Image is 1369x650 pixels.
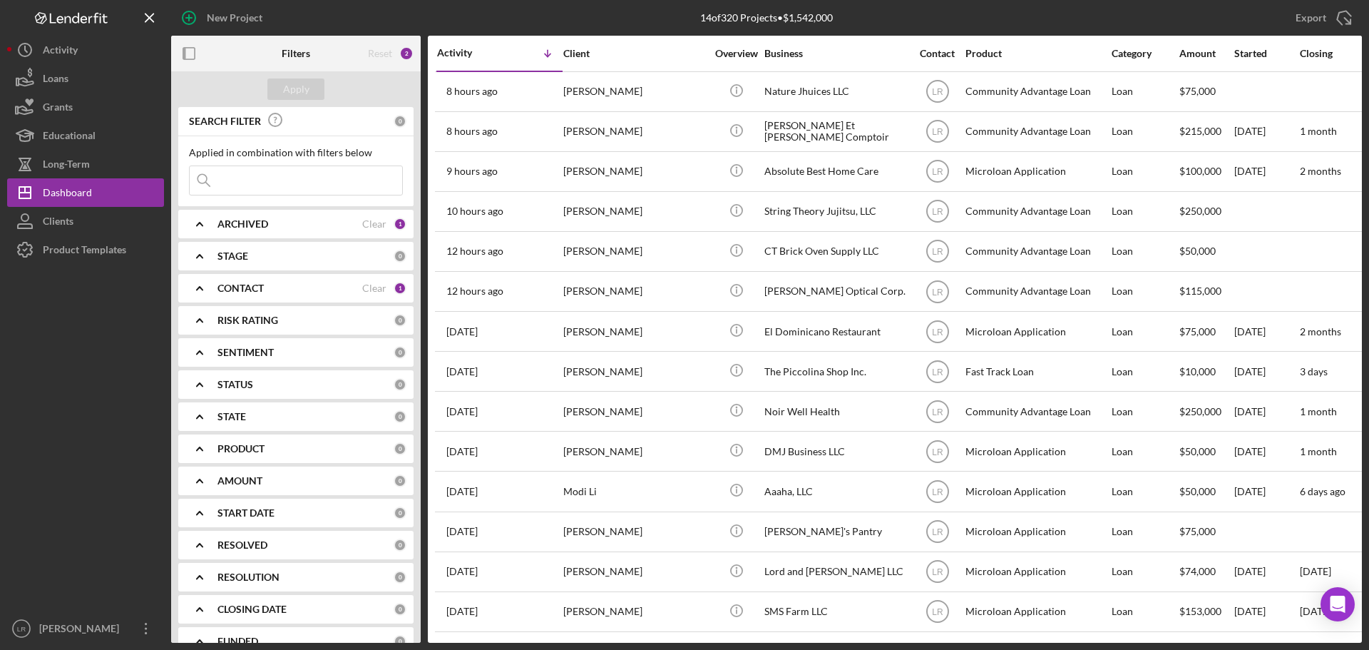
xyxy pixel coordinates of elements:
div: $100,000 [1179,153,1233,191]
div: $115,000 [1179,273,1233,310]
div: Loan [1112,113,1178,151]
div: 0 [394,507,406,519]
div: $50,000 [1179,233,1233,270]
div: [DATE] [1234,113,1298,151]
div: Loan [1112,593,1178,631]
div: [PERSON_NAME] [563,313,706,350]
button: Dashboard [7,178,164,207]
div: 0 [394,346,406,359]
div: Loan [1112,513,1178,551]
div: Product Templates [43,235,126,268]
b: RESOLUTION [217,572,280,583]
time: 2025-08-22 15:25 [446,245,503,257]
div: $74,000 [1179,553,1233,591]
div: Grants [43,93,73,125]
div: 1 [394,218,406,230]
div: Loan [1112,273,1178,310]
div: 0 [394,410,406,423]
div: [PERSON_NAME] [563,553,706,591]
div: Clear [362,283,386,294]
div: Long-Term [43,150,90,182]
b: STAGE [217,250,248,262]
button: Export [1281,4,1362,32]
div: Loan [1112,153,1178,191]
text: LR [932,247,943,257]
a: Educational [7,121,164,150]
div: Fast Track Loan [965,352,1108,390]
div: Loan [1112,233,1178,270]
div: Loan [1112,193,1178,230]
time: 2025-06-26 20:59 [446,486,478,497]
b: PRODUCT [217,443,265,455]
text: LR [932,447,943,457]
div: Aaaha, LLC [764,472,907,510]
div: [PERSON_NAME] [563,153,706,191]
div: Community Advantage Loan [965,193,1108,230]
b: RISK RATING [217,315,278,326]
time: 2025-08-22 19:13 [446,86,498,97]
div: El Dominicano Restaurant [764,313,907,350]
time: 2025-08-21 02:04 [446,366,478,377]
button: Long-Term [7,150,164,178]
div: Applied in combination with filters below [189,147,403,158]
div: Overview [709,48,763,59]
time: 2025-04-01 16:49 [446,606,478,617]
div: [DATE] [1234,313,1298,350]
text: LR [932,87,943,97]
button: New Project [171,4,277,32]
div: Microloan Application [965,593,1108,631]
time: 6 days ago [1300,485,1345,497]
div: 2 [399,46,414,61]
div: Community Advantage Loan [965,273,1108,310]
text: LR [932,527,943,537]
div: [PERSON_NAME] [563,392,706,430]
time: 2025-05-01 20:53 [446,566,478,577]
button: Activity [7,36,164,64]
div: Apply [283,78,309,100]
div: $50,000 [1179,472,1233,510]
text: LR [932,367,943,377]
div: 0 [394,115,406,128]
div: Microloan Application [965,513,1108,551]
div: $75,000 [1179,73,1233,111]
text: LR [932,127,943,137]
div: [PERSON_NAME] [563,273,706,310]
div: [PERSON_NAME] [563,513,706,551]
div: $10,000 [1179,352,1233,390]
time: 2025-08-22 17:15 [446,205,503,217]
div: Nature Jhuices LLC [764,73,907,111]
div: Clients [43,207,73,239]
b: FUNDED [217,636,258,647]
div: 0 [394,474,406,487]
div: [DATE] [1234,153,1298,191]
time: 3 days [1300,365,1328,377]
a: Clients [7,207,164,235]
div: [PERSON_NAME] [563,233,706,270]
div: Loan [1112,553,1178,591]
div: Started [1234,48,1298,59]
div: CT Brick Oven Supply LLC [764,233,907,270]
div: New Project [207,4,262,32]
div: Loans [43,64,68,96]
div: Loan [1112,472,1178,510]
div: Loan [1112,432,1178,470]
div: [PERSON_NAME] [563,593,706,631]
div: Client [563,48,706,59]
div: 0 [394,571,406,584]
div: [PERSON_NAME] [563,193,706,230]
div: Educational [43,121,96,153]
div: DMJ Business LLC [764,432,907,470]
div: $250,000 [1179,392,1233,430]
div: Community Advantage Loan [965,113,1108,151]
div: $75,000 [1179,313,1233,350]
div: [PERSON_NAME] [36,614,128,646]
text: LR [932,327,943,337]
button: Product Templates [7,235,164,264]
div: Clear [362,218,386,230]
b: SENTIMENT [217,347,274,358]
text: LR [932,287,943,297]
